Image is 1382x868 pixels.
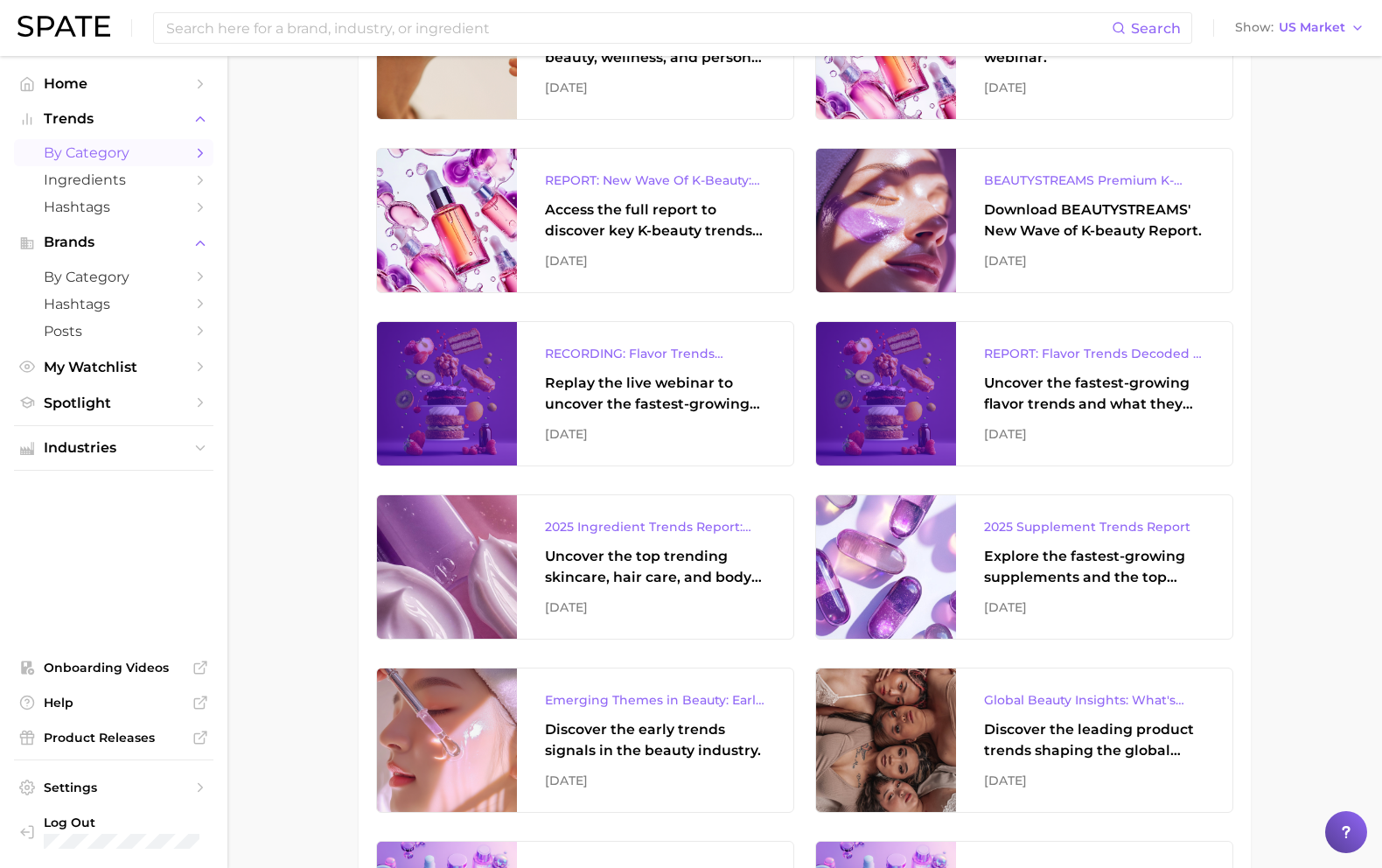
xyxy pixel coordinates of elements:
[44,171,184,188] span: Ingredients
[14,435,213,461] button: Industries
[44,144,184,161] span: by Category
[545,770,765,791] div: [DATE]
[14,724,213,751] a: Product Releases
[984,199,1204,241] div: Download BEAUTYSTREAMS' New Wave of K-beauty Report.
[17,16,110,37] img: SPATE
[14,290,213,318] a: Hashtags
[815,321,1233,466] a: REPORT: Flavor Trends Decoded - What's New & What's Next According to TikTok & GoogleUncover the ...
[376,321,794,466] a: RECORDING: Flavor Trends Decoded - What's New & What's Next According to TikTok & GoogleReplay th...
[44,234,184,250] span: Brands
[44,730,184,745] span: Product Releases
[815,494,1233,640] a: 2025 Supplement Trends ReportExplore the fastest-growing supplements and the top wellness concern...
[14,318,213,345] a: Posts
[44,323,184,339] span: Posts
[14,193,213,220] a: Hashtags
[984,689,1204,710] div: Global Beauty Insights: What's Trending & What's Ahead?
[984,250,1204,271] div: [DATE]
[545,170,765,191] div: REPORT: New Wave Of K-Beauty: [GEOGRAPHIC_DATA]’s Trending Innovations In Skincare & Color Cosmetics
[984,546,1204,588] div: Explore the fastest-growing supplements and the top wellness concerns driving consumer demand
[545,343,765,364] div: RECORDING: Flavor Trends Decoded - What's New & What's Next According to TikTok & Google
[44,111,184,127] span: Trends
[44,660,184,675] span: Onboarding Videos
[44,780,184,795] span: Settings
[984,170,1204,191] div: BEAUTYSTREAMS Premium K-beauty Trends Report
[984,597,1204,618] div: [DATE]
[545,373,765,415] div: Replay the live webinar to uncover the fastest-growing flavor trends and what they signal about e...
[164,13,1112,43] input: Search here for a brand, industry, or ingredient
[984,373,1204,415] div: Uncover the fastest-growing flavor trends and what they signal about evolving consumer tastes.
[545,199,765,241] div: Access the full report to discover key K-beauty trends influencing [DATE] beauty market
[1231,17,1369,39] button: ShowUS Market
[984,423,1204,444] div: [DATE]
[14,166,213,193] a: Ingredients
[545,250,765,271] div: [DATE]
[14,70,213,97] a: Home
[376,494,794,640] a: 2025 Ingredient Trends Report: The Ingredients Defining Beauty in [DATE]Uncover the top trending ...
[1235,23,1274,32] span: Show
[44,75,184,92] span: Home
[14,353,213,381] a: My Watchlist
[984,343,1204,364] div: REPORT: Flavor Trends Decoded - What's New & What's Next According to TikTok & Google
[44,440,184,456] span: Industries
[14,229,213,255] button: Brands
[44,695,184,710] span: Help
[984,77,1204,98] div: [DATE]
[984,770,1204,791] div: [DATE]
[545,423,765,444] div: [DATE]
[14,689,213,716] a: Help
[44,359,184,375] span: My Watchlist
[984,516,1204,537] div: 2025 Supplement Trends Report
[545,689,765,710] div: Emerging Themes in Beauty: Early Trend Signals with Big Potential
[14,389,213,416] a: Spotlight
[14,106,213,132] button: Trends
[545,597,765,618] div: [DATE]
[1279,23,1345,32] span: US Market
[1131,20,1181,37] span: Search
[14,139,213,166] a: by Category
[545,516,765,537] div: 2025 Ingredient Trends Report: The Ingredients Defining Beauty in [DATE]
[44,269,184,285] span: by Category
[815,148,1233,293] a: BEAUTYSTREAMS Premium K-beauty Trends ReportDownload BEAUTYSTREAMS' New Wave of K-beauty Report.[...
[44,296,184,312] span: Hashtags
[44,199,184,215] span: Hashtags
[376,668,794,813] a: Emerging Themes in Beauty: Early Trend Signals with Big PotentialDiscover the early trends signal...
[14,654,213,681] a: Onboarding Videos
[376,148,794,293] a: REPORT: New Wave Of K-Beauty: [GEOGRAPHIC_DATA]’s Trending Innovations In Skincare & Color Cosmet...
[815,668,1233,813] a: Global Beauty Insights: What's Trending & What's Ahead?Discover the leading product trends shapin...
[545,77,765,98] div: [DATE]
[14,263,213,290] a: by Category
[14,774,213,801] a: Settings
[984,719,1204,761] div: Discover the leading product trends shaping the global beauty market.
[44,395,184,411] span: Spotlight
[14,809,213,854] a: Log out. Currently logged in with e-mail kerianne.adler@unilever.com.
[545,546,765,588] div: Uncover the top trending skincare, hair care, and body care ingredients capturing attention on Go...
[545,719,765,761] div: Discover the early trends signals in the beauty industry.
[44,815,222,830] span: Log Out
